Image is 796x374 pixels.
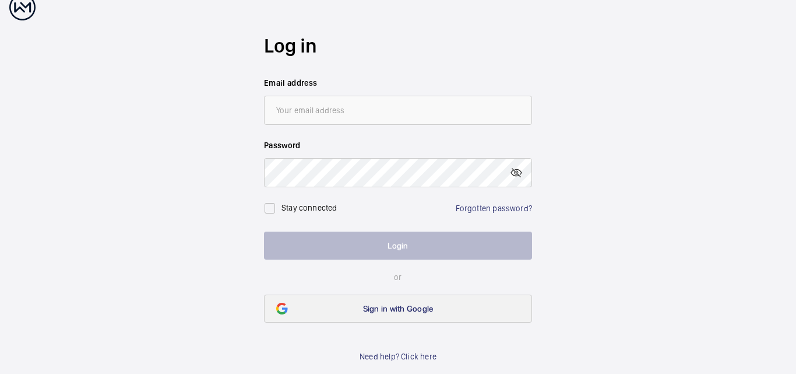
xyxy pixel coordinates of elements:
[264,139,532,151] label: Password
[264,271,532,283] p: or
[264,77,532,89] label: Email address
[363,304,434,313] span: Sign in with Google
[281,203,337,212] label: Stay connected
[456,204,532,213] a: Forgotten password?
[360,351,436,362] a: Need help? Click here
[264,232,532,260] button: Login
[264,96,532,125] input: Your email address
[264,32,532,60] h2: Log in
